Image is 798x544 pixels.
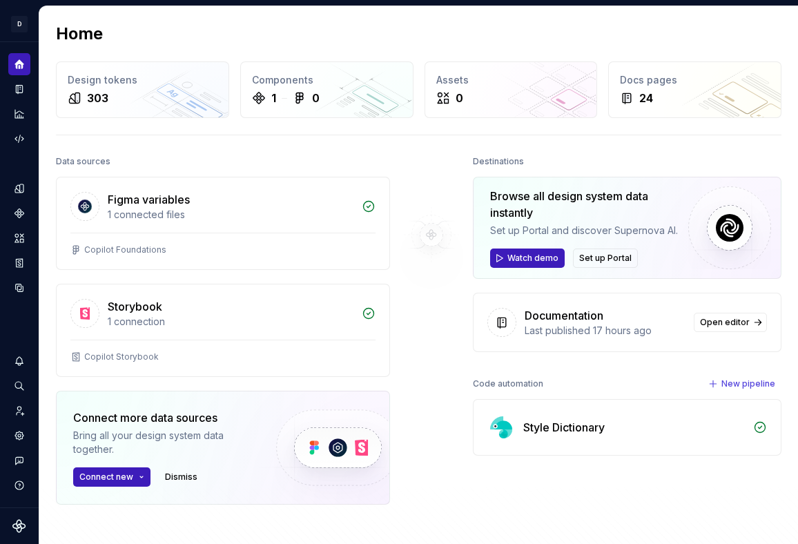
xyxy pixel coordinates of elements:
[240,61,413,118] a: Components10
[68,73,217,87] div: Design tokens
[473,374,543,394] div: Code automation
[700,317,750,328] span: Open editor
[694,313,767,332] a: Open editor
[523,419,605,436] div: Style Dictionary
[8,350,30,372] button: Notifications
[159,467,204,487] button: Dismiss
[525,324,685,338] div: Last published 17 hours ago
[579,253,632,264] span: Set up Portal
[8,128,30,150] a: Code automation
[8,252,30,274] a: Storybook stories
[108,315,353,329] div: 1 connection
[8,177,30,200] a: Design tokens
[8,449,30,472] button: Contact support
[8,202,30,224] a: Components
[56,152,110,171] div: Data sources
[79,472,133,483] span: Connect new
[271,90,276,106] div: 1
[473,152,524,171] div: Destinations
[490,224,688,237] div: Set up Portal and discover Supernova AI.
[73,429,253,456] div: Bring all your design system data together.
[490,188,688,221] div: Browse all design system data instantly
[11,16,28,32] div: D
[252,73,402,87] div: Components
[8,277,30,299] a: Data sources
[8,78,30,100] a: Documentation
[8,103,30,125] a: Analytics
[108,298,162,315] div: Storybook
[108,208,353,222] div: 1 connected files
[73,467,150,487] button: Connect new
[456,90,463,106] div: 0
[573,249,638,268] button: Set up Portal
[436,73,586,87] div: Assets
[56,177,390,270] a: Figma variables1 connected filesCopilot Foundations
[312,90,320,106] div: 0
[165,472,197,483] span: Dismiss
[3,9,36,39] button: D
[56,23,103,45] h2: Home
[84,351,159,362] div: Copilot Storybook
[87,90,108,106] div: 303
[608,61,781,118] a: Docs pages24
[56,61,229,118] a: Design tokens303
[490,249,565,268] button: Watch demo
[525,307,603,324] div: Documentation
[639,90,653,106] div: 24
[108,191,190,208] div: Figma variables
[8,400,30,422] a: Invite team
[620,73,770,87] div: Docs pages
[8,53,30,75] a: Home
[8,425,30,447] a: Settings
[721,378,775,389] span: New pipeline
[12,519,26,533] svg: Supernova Logo
[8,227,30,249] a: Assets
[507,253,558,264] span: Watch demo
[56,284,390,377] a: Storybook1 connectionCopilot Storybook
[425,61,598,118] a: Assets0
[8,375,30,397] button: Search ⌘K
[84,244,166,255] div: Copilot Foundations
[73,409,253,426] div: Connect more data sources
[704,374,781,394] button: New pipeline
